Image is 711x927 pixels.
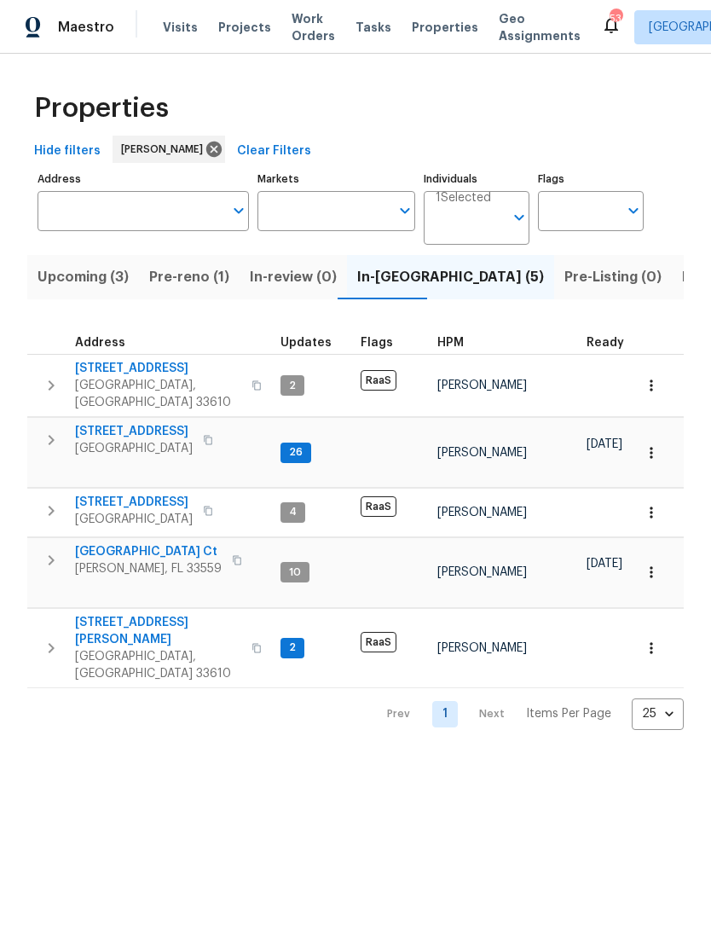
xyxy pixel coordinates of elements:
[75,440,193,457] span: [GEOGRAPHIC_DATA]
[75,423,193,440] span: [STREET_ADDRESS]
[257,174,416,184] label: Markets
[75,377,241,411] span: [GEOGRAPHIC_DATA], [GEOGRAPHIC_DATA] 33610
[237,141,311,162] span: Clear Filters
[436,191,491,206] span: 1 Selected
[361,632,396,652] span: RaaS
[587,438,622,450] span: [DATE]
[75,614,241,648] span: [STREET_ADDRESS][PERSON_NAME]
[75,543,222,560] span: [GEOGRAPHIC_DATA] Ct
[149,265,229,289] span: Pre-reno (1)
[357,265,544,289] span: In-[GEOGRAPHIC_DATA] (5)
[507,206,531,229] button: Open
[371,698,684,730] nav: Pagination Navigation
[437,507,527,519] span: [PERSON_NAME]
[163,19,198,36] span: Visits
[412,19,478,36] span: Properties
[587,337,624,349] span: Ready
[355,21,391,33] span: Tasks
[121,141,210,158] span: [PERSON_NAME]
[437,379,527,391] span: [PERSON_NAME]
[361,370,396,391] span: RaaS
[34,100,169,117] span: Properties
[34,141,101,162] span: Hide filters
[526,705,611,722] p: Items Per Page
[38,174,249,184] label: Address
[218,19,271,36] span: Projects
[610,10,621,27] div: 53
[75,494,193,511] span: [STREET_ADDRESS]
[227,199,251,223] button: Open
[75,337,125,349] span: Address
[499,10,581,44] span: Geo Assignments
[632,692,684,736] div: 25
[230,136,318,167] button: Clear Filters
[432,701,458,727] a: Goto page 1
[393,199,417,223] button: Open
[75,648,241,682] span: [GEOGRAPHIC_DATA], [GEOGRAPHIC_DATA] 33610
[38,265,129,289] span: Upcoming (3)
[437,566,527,578] span: [PERSON_NAME]
[75,560,222,577] span: [PERSON_NAME], FL 33559
[282,565,308,580] span: 10
[587,337,639,349] div: Earliest renovation start date (first business day after COE or Checkout)
[564,265,662,289] span: Pre-Listing (0)
[282,640,303,655] span: 2
[437,447,527,459] span: [PERSON_NAME]
[282,445,309,460] span: 26
[27,136,107,167] button: Hide filters
[75,511,193,528] span: [GEOGRAPHIC_DATA]
[587,558,622,570] span: [DATE]
[437,337,464,349] span: HPM
[58,19,114,36] span: Maestro
[424,174,529,184] label: Individuals
[113,136,225,163] div: [PERSON_NAME]
[292,10,335,44] span: Work Orders
[621,199,645,223] button: Open
[75,360,241,377] span: [STREET_ADDRESS]
[538,174,644,184] label: Flags
[361,496,396,517] span: RaaS
[282,505,303,519] span: 4
[280,337,332,349] span: Updates
[250,265,337,289] span: In-review (0)
[437,642,527,654] span: [PERSON_NAME]
[282,379,303,393] span: 2
[361,337,393,349] span: Flags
